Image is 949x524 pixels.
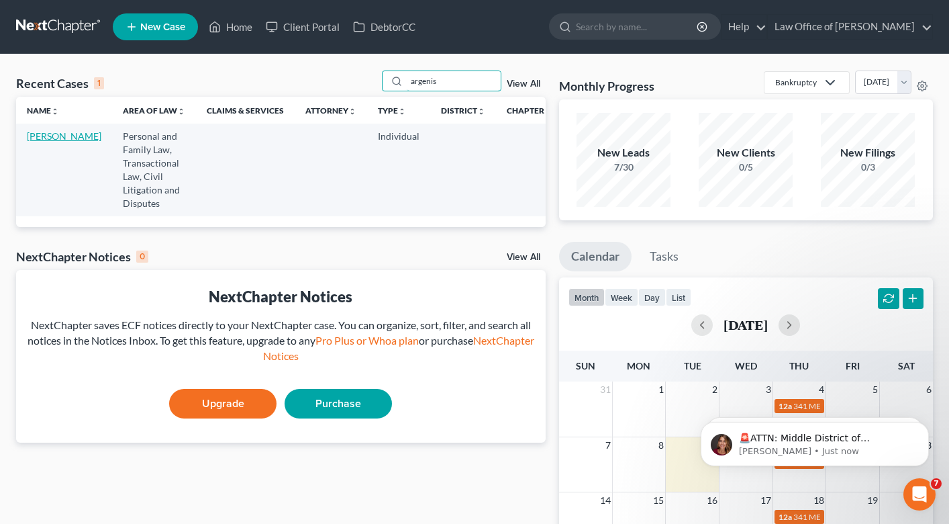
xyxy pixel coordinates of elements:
div: 1 [94,77,104,89]
span: 14 [599,492,612,509]
a: Help [721,15,766,39]
span: 19 [866,492,879,509]
i: unfold_more [477,107,485,116]
span: 31 [599,382,612,398]
span: Thu [789,360,809,372]
span: 12a [779,512,792,522]
div: 0/3 [821,161,915,174]
i: unfold_more [51,107,59,116]
a: [PERSON_NAME] [27,130,101,142]
h3: Monthly Progress [559,78,654,94]
span: Sat [898,360,915,372]
span: Sun [576,360,595,372]
input: Search by name... [576,14,699,39]
div: NextChapter Notices [16,249,148,265]
a: Tasks [638,242,691,271]
iframe: Intercom notifications message [681,394,949,488]
a: Nameunfold_more [27,105,59,116]
span: 3 [764,382,772,398]
a: Calendar [559,242,632,271]
td: Personal and Family Law, Transactional Law, Civil Litigation and Disputes [112,124,196,216]
span: 2 [711,382,719,398]
a: Attorneyunfold_more [305,105,356,116]
div: New Leads [577,145,670,161]
span: Wed [735,360,757,372]
a: DebtorCC [346,15,422,39]
iframe: Intercom live chat [903,478,936,511]
span: 7 [604,437,612,453]
div: 0 [136,251,148,263]
a: Districtunfold_more [441,105,485,116]
div: Recent Cases [16,75,104,91]
div: 7/30 [577,161,670,174]
i: unfold_more [348,107,356,116]
input: Search by name... [407,71,501,91]
i: unfold_more [177,107,185,116]
i: unfold_more [398,107,406,116]
span: 4 [817,382,826,398]
a: Upgrade [169,389,277,419]
a: Area of Lawunfold_more [123,105,185,116]
span: 1 [657,382,665,398]
span: 17 [759,492,772,509]
a: View All [507,79,540,89]
div: NextChapter saves ECF notices directly to your NextChapter case. You can organize, sort, filter, ... [27,318,535,364]
i: unfold_more [544,107,552,116]
span: 15 [652,492,665,509]
a: Pro Plus or Whoa plan [315,334,419,347]
div: New Clients [699,145,793,161]
th: Claims & Services [196,97,295,124]
a: Chapterunfold_more [507,105,552,116]
div: 0/5 [699,161,793,174]
div: NextChapter Notices [27,286,535,307]
span: 8 [657,437,665,453]
div: Bankruptcy [775,77,817,88]
button: list [666,288,691,306]
span: Fri [846,360,860,372]
a: Law Office of [PERSON_NAME] [768,15,932,39]
button: month [568,288,605,306]
span: 5 [871,382,879,398]
h2: [DATE] [723,318,768,332]
button: week [605,288,638,306]
span: 6 [925,382,933,398]
a: Purchase [285,389,392,419]
span: 7 [931,478,942,489]
button: day [638,288,666,306]
span: 16 [705,492,719,509]
span: 341 MEETING [793,512,845,522]
span: Tue [684,360,701,372]
a: NextChapter Notices [263,334,534,362]
span: 18 [812,492,826,509]
a: Home [202,15,259,39]
div: New Filings [821,145,915,161]
span: New Case [140,22,185,32]
span: Mon [627,360,650,372]
a: Client Portal [259,15,346,39]
a: View All [507,253,540,262]
a: Typeunfold_more [378,105,406,116]
td: Individual [367,124,430,216]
